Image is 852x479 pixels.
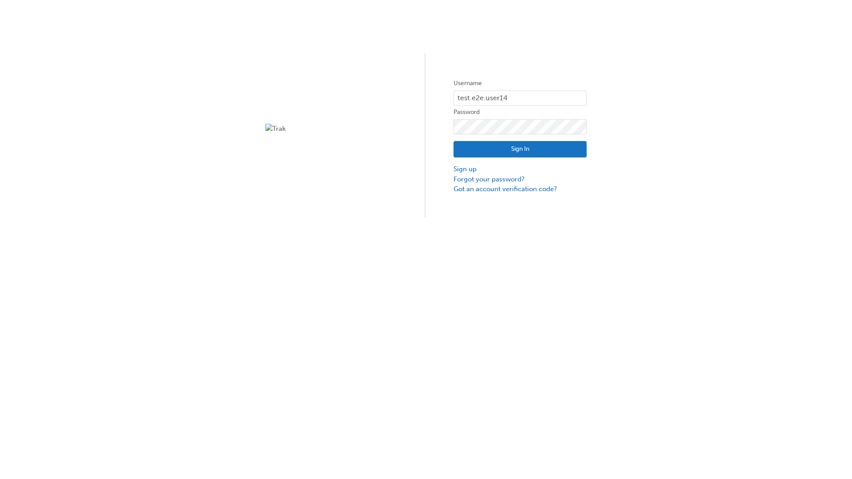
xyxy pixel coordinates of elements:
[454,141,587,158] button: Sign In
[454,164,587,174] a: Sign up
[454,107,587,118] label: Password
[454,184,587,194] a: Got an account verification code?
[454,174,587,185] a: Forgot your password?
[454,90,587,106] input: Username
[265,124,398,134] img: Trak
[454,78,587,89] label: Username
